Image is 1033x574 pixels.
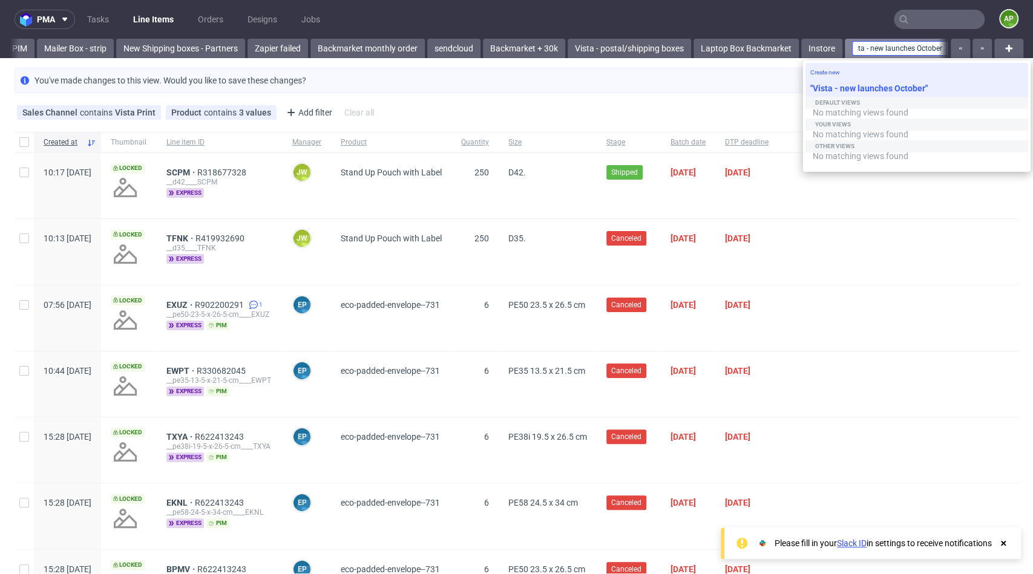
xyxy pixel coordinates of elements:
div: Create new [805,63,1028,80]
span: 250 [474,168,489,177]
span: express [166,321,204,330]
div: Your views [805,119,1028,131]
span: Line item ID [166,137,273,148]
a: Jobs [294,10,327,29]
span: eco-padded-envelope--731 [341,366,440,376]
span: pim [206,452,229,462]
span: Created at [44,137,82,148]
img: no_design.png [111,173,140,202]
div: Clear all [342,104,376,121]
span: D42. [508,168,526,177]
a: TFNK [166,233,195,243]
figcaption: EP [294,296,310,313]
span: [DATE] [671,168,696,177]
span: pim [206,386,229,396]
a: BPMV [166,564,197,574]
span: PE50 23.5 x 26.5 cm [508,564,585,574]
div: Vista Print [115,108,156,117]
span: PE50 23.5 x 26.5 cm [508,300,585,310]
span: Stand Up Pouch with Label [341,168,442,177]
p: You've made changes to this view. Would you like to save these changes? [34,74,306,86]
a: New Shipping boxes - Partners [116,39,245,58]
a: R902200291 [195,300,246,310]
span: 15:28 [DATE] [44,432,91,442]
span: PE58 24.5 x 34 cm [508,498,578,507]
span: Thumbnail [111,137,147,148]
span: [DATE] [725,366,750,376]
span: Product [171,108,204,117]
span: [DATE] [725,432,750,442]
a: R318677328 [197,168,249,177]
span: express [166,518,204,528]
a: SCPM [166,168,197,177]
span: pim [206,321,229,330]
a: sendcloud [427,39,480,58]
a: Slack ID [837,538,867,548]
figcaption: AP [1000,10,1017,27]
span: 10:44 [DATE] [44,366,91,376]
img: logo [20,13,37,27]
button: pma [15,10,75,29]
a: Tasks [80,10,116,29]
span: Canceled [611,497,641,508]
div: __d42____SCPM [166,177,273,187]
span: express [166,452,204,462]
span: D35. [508,233,526,243]
span: EKNL [166,498,195,507]
a: Orders [191,10,231,29]
span: [DATE] [725,498,750,507]
span: TXYA [166,432,195,442]
a: Instore [801,39,842,58]
span: Quantity [461,137,489,148]
span: Locked [111,230,145,240]
span: eco-padded-envelope--731 [341,432,440,442]
a: Backmarket monthly order [310,39,425,58]
figcaption: JW [294,164,310,181]
span: 6 [484,498,489,507]
a: Backmarket + 30k [483,39,565,58]
div: __d35____TFNK [166,243,273,253]
span: PE35 13.5 x 21.5 cm [508,366,585,376]
span: Canceled [611,431,641,442]
figcaption: EP [294,362,310,379]
span: DTP deadline [725,137,769,148]
span: pim [206,518,229,528]
div: No matching views found [808,148,1026,167]
span: PE38i 19.5 x 26.5 cm [508,432,587,442]
div: __pe35-13-5-x-21-5-cm____EWPT [166,376,273,385]
a: R622413243 [195,498,246,507]
span: 6 [484,432,489,442]
span: 07:56 [DATE] [44,300,91,310]
span: pma [37,15,55,24]
span: [DATE] [671,300,696,310]
div: __pe50-23-5-x-26-5-cm____EXUZ [166,310,273,319]
div: Other views [805,140,1028,152]
a: R622413243 [195,432,246,442]
a: Line Items [126,10,181,29]
span: [DATE] [671,498,696,507]
span: express [166,386,204,396]
a: R330682045 [197,366,248,376]
a: Zapier failed [248,39,308,58]
a: Vista - postal/shipping boxes [568,39,691,58]
span: Canceled [611,233,641,244]
span: Shipped [611,167,638,178]
span: [DATE] [725,168,750,177]
span: [DATE] [671,564,696,574]
span: Batch date [671,137,706,148]
span: Canceled [611,365,641,376]
a: R419932690 [195,233,247,243]
span: 15:28 [DATE] [44,564,91,574]
div: Add filter [281,103,335,122]
span: Locked [111,428,145,437]
span: 10:13 [DATE] [44,233,91,243]
span: eco-padded-envelope--731 [341,300,440,310]
a: EXUZ [166,300,195,310]
span: express [166,254,204,264]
